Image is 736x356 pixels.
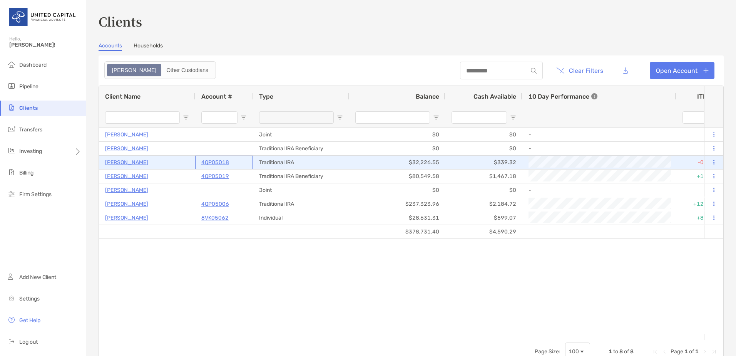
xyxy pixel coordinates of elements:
[445,142,522,155] div: $0
[253,197,349,211] div: Traditional IRA
[671,348,683,355] span: Page
[105,213,148,223] a: [PERSON_NAME]
[105,158,148,167] a: [PERSON_NAME]
[19,105,38,111] span: Clients
[682,111,707,124] input: ITD Filter Input
[7,146,16,155] img: investing icon
[105,185,148,195] p: [PERSON_NAME]
[676,128,723,141] div: 0%
[7,81,16,91] img: pipeline icon
[201,158,229,167] a: 4QP05018
[9,42,81,48] span: [PERSON_NAME]!
[7,60,16,69] img: dashboard icon
[19,126,42,133] span: Transfers
[259,93,273,100] span: Type
[349,156,445,169] div: $32,226.55
[253,142,349,155] div: Traditional IRA Beneficiary
[535,348,560,355] div: Page Size:
[630,348,634,355] span: 8
[241,114,247,121] button: Open Filter Menu
[105,111,180,124] input: Client Name Filter Input
[445,183,522,197] div: $0
[9,3,77,31] img: United Capital Logo
[711,349,717,355] div: Last Page
[695,348,699,355] span: 1
[529,86,597,107] div: 10 Day Performance
[445,211,522,225] div: $599.07
[19,274,56,280] span: Add New Client
[529,142,670,155] div: -
[253,170,349,183] div: Traditional IRA Beneficiary
[650,62,714,79] a: Open Account
[7,189,16,198] img: firm-settings icon
[105,171,148,181] a: [PERSON_NAME]
[702,349,708,355] div: Next Page
[201,111,238,124] input: Account # Filter Input
[416,93,439,100] span: Balance
[652,349,658,355] div: First Page
[19,148,42,154] span: Investing
[7,272,16,281] img: add_new_client icon
[609,348,612,355] span: 1
[689,348,694,355] span: of
[253,211,349,225] div: Individual
[7,168,16,177] img: billing icon
[19,62,47,68] span: Dashboard
[134,42,163,51] a: Households
[676,211,723,225] div: +8.36%
[105,199,148,209] p: [PERSON_NAME]
[613,348,618,355] span: to
[253,128,349,141] div: Joint
[99,12,724,30] h3: Clients
[7,294,16,303] img: settings icon
[349,211,445,225] div: $28,631.31
[19,83,38,90] span: Pipeline
[104,61,216,79] div: segmented control
[19,170,33,176] span: Billing
[473,93,516,100] span: Cash Available
[19,296,40,302] span: Settings
[19,191,52,198] span: Firm Settings
[105,144,148,153] a: [PERSON_NAME]
[529,184,670,196] div: -
[676,183,723,197] div: 0%
[619,348,623,355] span: 8
[445,197,522,211] div: $2,184.72
[19,317,40,324] span: Get Help
[349,183,445,197] div: $0
[99,42,122,51] a: Accounts
[253,183,349,197] div: Joint
[201,213,229,223] a: 8VK05062
[531,68,537,74] img: input icon
[661,349,667,355] div: Previous Page
[105,130,148,139] a: [PERSON_NAME]
[349,170,445,183] div: $80,549.58
[433,114,439,121] button: Open Filter Menu
[355,111,430,124] input: Balance Filter Input
[445,170,522,183] div: $1,467.18
[684,348,688,355] span: 1
[445,225,522,238] div: $4,590.29
[676,170,723,183] div: +1.97%
[349,197,445,211] div: $237,323.96
[337,114,343,121] button: Open Filter Menu
[529,128,670,141] div: -
[201,199,229,209] a: 4QP05006
[201,171,229,181] a: 4QP05019
[19,339,38,345] span: Log out
[349,142,445,155] div: $0
[452,111,507,124] input: Cash Available Filter Input
[676,197,723,211] div: +12.55%
[349,128,445,141] div: $0
[7,315,16,324] img: get-help icon
[105,93,141,100] span: Client Name
[183,114,189,121] button: Open Filter Menu
[349,225,445,238] div: $378,731.40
